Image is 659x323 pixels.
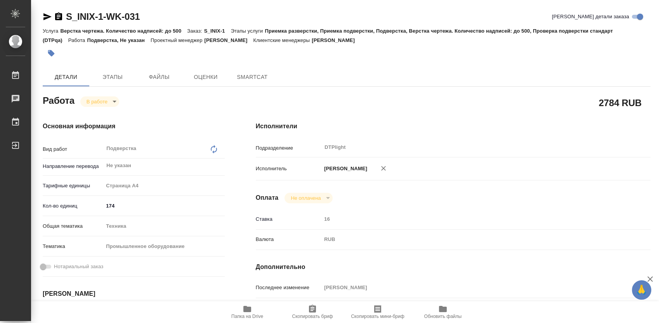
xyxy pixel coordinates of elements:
[284,193,332,203] div: В работе
[599,96,642,109] h2: 2784 RUB
[43,222,103,230] p: Общая тематика
[94,72,131,82] span: Этапы
[66,11,140,22] a: S_INIX-1-WK-031
[312,37,361,43] p: [PERSON_NAME]
[43,28,613,43] p: Приемка разверстки, Приемка подверстки, Подверстка, Верстка чертежа. Количество надписей: до 500,...
[410,301,475,323] button: Обновить файлы
[103,220,224,233] div: Техника
[204,28,231,34] p: S_INIX-1
[103,179,224,192] div: Страница А4
[84,98,110,105] button: В работе
[204,37,253,43] p: [PERSON_NAME]
[43,145,103,153] p: Вид работ
[43,122,225,131] h4: Основная информация
[43,28,60,34] p: Услуга
[280,301,345,323] button: Скопировать бриф
[103,240,224,253] div: Промышленное оборудование
[256,122,650,131] h4: Исполнители
[43,45,60,62] button: Добавить тэг
[375,160,392,177] button: Удалить исполнителя
[215,301,280,323] button: Папка на Drive
[54,263,103,271] span: Нотариальный заказ
[47,72,85,82] span: Детали
[256,193,279,203] h4: Оплата
[321,165,367,173] p: [PERSON_NAME]
[43,182,103,190] p: Тарифные единицы
[103,200,224,211] input: ✎ Введи что-нибудь
[43,93,75,107] h2: Работа
[43,289,225,299] h4: [PERSON_NAME]
[256,284,322,292] p: Последнее изменение
[424,314,462,319] span: Обновить файлы
[87,37,151,43] p: Подверстка, Не указан
[321,213,617,225] input: Пустое поле
[187,72,224,82] span: Оценки
[43,243,103,250] p: Тематика
[321,233,617,246] div: RUB
[54,12,63,21] button: Скопировать ссылку
[351,314,404,319] span: Скопировать мини-бриф
[256,262,650,272] h4: Дополнительно
[256,144,322,152] p: Подразделение
[140,72,178,82] span: Файлы
[231,28,265,34] p: Этапы услуги
[632,280,651,300] button: 🙏
[234,72,271,82] span: SmartCat
[43,162,103,170] p: Направление перевода
[80,96,119,107] div: В работе
[43,202,103,210] p: Кол-во единиц
[345,301,410,323] button: Скопировать мини-бриф
[151,37,204,43] p: Проектный менеджер
[231,314,263,319] span: Папка на Drive
[60,28,187,34] p: Верстка чертежа. Количество надписей: до 500
[635,282,648,298] span: 🙏
[321,282,617,293] input: Пустое поле
[292,314,333,319] span: Скопировать бриф
[256,236,322,243] p: Валюта
[288,195,323,201] button: Не оплачена
[43,12,52,21] button: Скопировать ссылку для ЯМессенджера
[68,37,87,43] p: Работа
[253,37,312,43] p: Клиентские менеджеры
[552,13,629,21] span: [PERSON_NAME] детали заказа
[187,28,204,34] p: Заказ:
[256,215,322,223] p: Ставка
[256,165,322,173] p: Исполнитель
